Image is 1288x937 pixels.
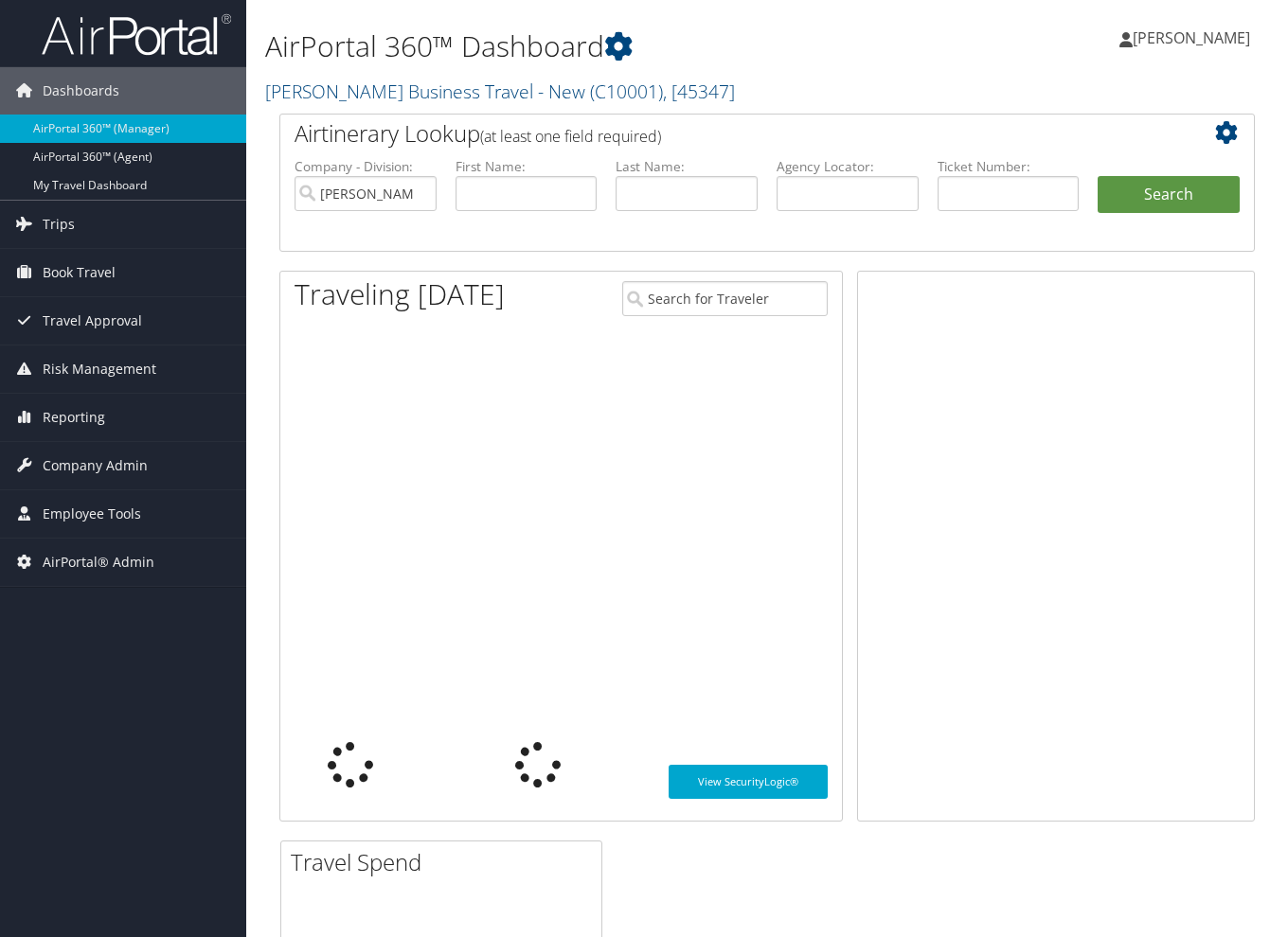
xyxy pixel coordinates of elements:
span: Dashboards [43,67,119,115]
a: [PERSON_NAME] [1119,9,1269,66]
span: , [ 45347 ] [663,79,735,104]
span: (at least one field required) [480,126,661,147]
button: Search [1098,176,1240,214]
label: Last Name: [616,157,758,176]
h2: Travel Spend [291,846,601,878]
h1: Traveling [DATE] [295,274,505,314]
span: Reporting [43,394,105,441]
span: Employee Tools [43,490,141,538]
label: Agency Locator: [777,157,919,176]
span: Risk Management [43,345,156,393]
a: View SecurityLogic® [669,765,828,799]
h1: AirPortal 360™ Dashboard [265,27,935,66]
span: Book Travel [43,249,116,296]
label: Company - Division: [295,157,437,176]
span: Travel Approval [43,297,142,345]
span: [PERSON_NAME] [1133,27,1250,48]
span: Company Admin [43,442,148,489]
label: Ticket Number: [938,157,1080,176]
label: First Name: [456,157,598,176]
img: airportal-logo.png [42,12,231,57]
input: Search for Traveler [622,281,828,316]
span: Trips [43,201,75,248]
span: AirPortal® Admin [43,539,154,586]
span: ( C10001 ) [590,79,663,104]
a: [PERSON_NAME] Business Travel - New [265,79,735,104]
h2: Airtinerary Lookup [295,117,1158,150]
